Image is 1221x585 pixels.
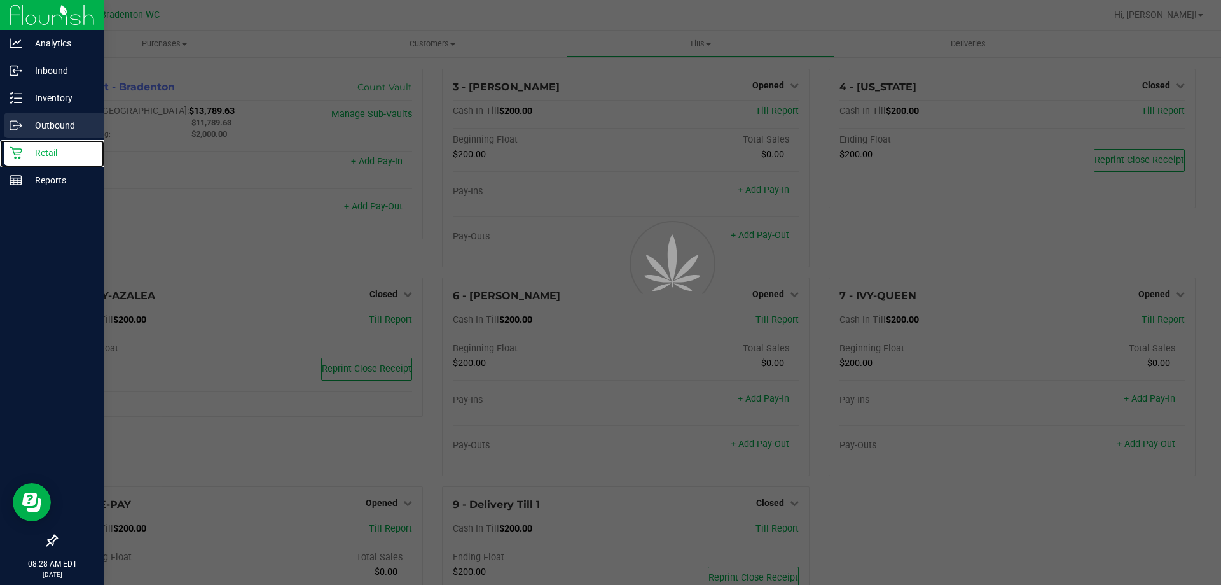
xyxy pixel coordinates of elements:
[22,90,99,106] p: Inventory
[22,36,99,51] p: Analytics
[22,173,99,188] p: Reports
[10,37,22,50] inline-svg: Analytics
[13,483,51,521] iframe: Resource center
[10,92,22,104] inline-svg: Inventory
[6,570,99,579] p: [DATE]
[10,119,22,132] inline-svg: Outbound
[10,146,22,159] inline-svg: Retail
[6,558,99,570] p: 08:28 AM EDT
[22,145,99,160] p: Retail
[22,63,99,78] p: Inbound
[22,118,99,133] p: Outbound
[10,174,22,187] inline-svg: Reports
[10,64,22,77] inline-svg: Inbound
